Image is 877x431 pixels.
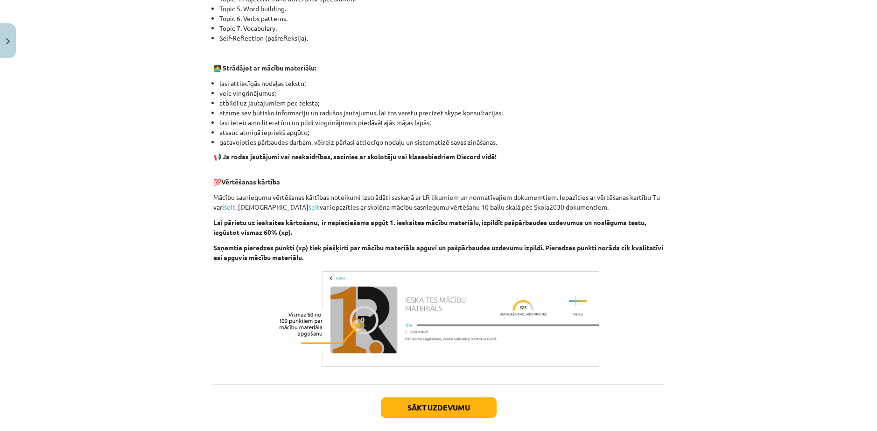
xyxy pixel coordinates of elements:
[219,98,664,108] li: atbildi uz jautājumiem pēc teksta;
[219,108,664,118] li: atzīmē sev būtisko informāciju un radušos jautājumus, lai tos varētu precizēt skype konsultācijās;
[213,243,663,261] b: Saņemtie pieredzes punkti (xp) tiek piešķirti par mācību materiāla apguvi un pašpārbaudes uzdevum...
[309,203,320,211] a: šeit
[219,118,664,127] li: lasi ieteicamo literatūru un pildi vingrinājumus piedāvātajās mājas lapās;
[219,14,664,23] li: Topic 6. Verbs patterns.
[219,78,664,88] li: lasi attiecīgās nodaļas tekstu;
[219,137,664,147] li: gatavojoties pārbaudes darbam, vēlreiz pārlasi attiecīgo nodaļu un sistematizē savas zināšanas.
[213,218,646,236] b: Lai pārietu uz ieskaites kārtošanu, ir nepieciešams apgūt 1. ieskaites mācību materiālu, izpildīt...
[6,38,10,44] img: icon-close-lesson-0947bae3869378f0d4975bcd49f059093ad1ed9edebbc8119c70593378902aed.svg
[219,4,664,14] li: Topic 5. Word building.
[224,203,235,211] a: šeit
[219,127,664,137] li: atsauc atmiņā iepriekš apgūto;
[221,177,280,186] b: Vērtēšanas kārtība
[213,64,316,72] strong: 🧑‍💻 Strādājot ar mācību materiālu:
[213,152,497,161] strong: 📢 Ja rodas jautājumi vai neskaidrības, sazinies ar skolotāju vai klasesbiedriem Discord vidē!
[219,23,664,33] li: Topic 7. Vocabulary.
[381,397,497,418] button: Sākt uzdevumu
[213,167,664,187] p: 💯
[219,88,664,98] li: veic vingrinājumus;
[219,33,664,43] li: Self-Reflection (pašrefleksija).
[213,192,664,212] p: Mācību sasniegumu vērtēšanas kārtības noteikumi izstrādāti saskaņā ar LR likumiem un normatīvajie...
